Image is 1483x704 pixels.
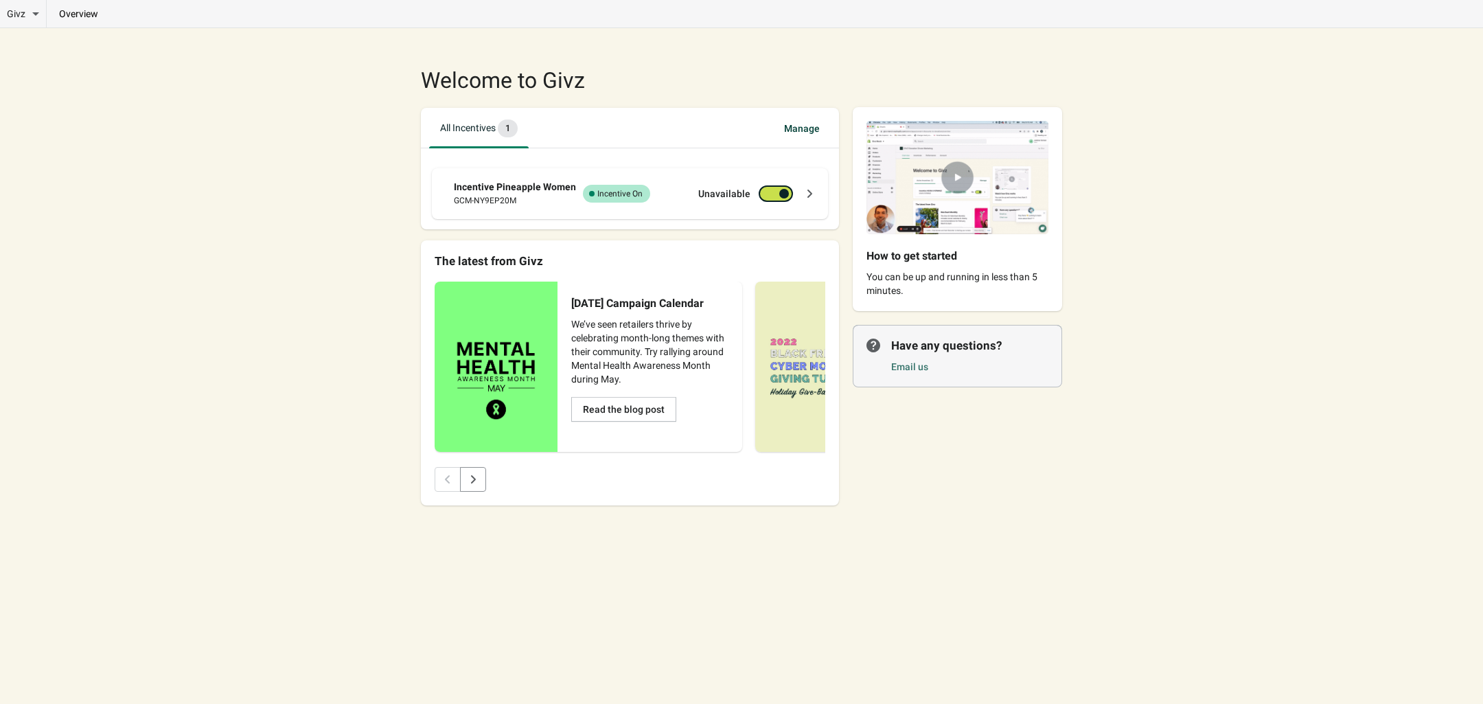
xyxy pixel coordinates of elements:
a: Email us [891,361,928,372]
span: 1 [498,120,518,137]
label: Unavailable [698,187,750,201]
nav: Pagination [435,467,825,492]
p: We’ve seen retailers thrive by celebrating month-long themes with their community. Try rallying a... [571,317,728,386]
button: Manage incentives [770,109,834,148]
div: The latest from Givz [435,254,825,268]
div: Welcome to Givz [421,69,839,91]
span: All Incentives [440,122,518,133]
span: Manage [773,116,831,141]
p: Have any questions? [891,337,1048,354]
p: overview [47,7,111,21]
h2: How to get started [866,248,1026,264]
h2: [DATE] Campaign Calendar [571,295,706,312]
button: Next [460,467,486,492]
img: image_qkybex.png [435,282,557,452]
button: All campaigns [426,109,531,148]
div: GCM-NY9EP20M [454,194,576,207]
span: Givz [7,7,25,21]
p: You can be up and running in less than 5 minutes. [866,270,1048,297]
img: blog_preview_image_for_app_1x_yw5cg0.jpg [755,282,878,452]
button: Read the blog post [571,397,676,422]
span: Incentive On [583,185,650,203]
span: Read the blog post [583,404,665,415]
img: de22701b3f454b70bb084da32b4ae3d0-1644416428799-with-play.gif [853,107,1062,248]
div: Incentive Pineapple Women [454,180,576,194]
